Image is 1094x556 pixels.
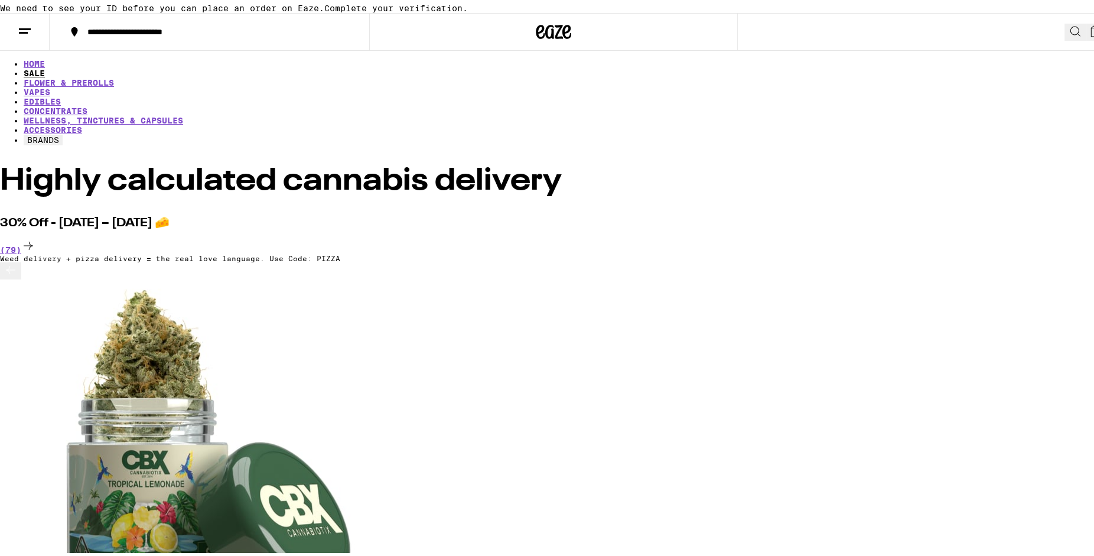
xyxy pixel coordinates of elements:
[6,15,41,49] img: smile_yellow.png
[24,84,50,93] a: VAPES
[308,43,459,79] button: Redirect to URL
[426,100,439,113] img: 81f27c5c-57f6-44aa-9514-2feda04d171f.png
[24,93,61,103] a: EDIBLES
[24,112,183,122] a: WELLNESS, TINCTURES & CAPSULES
[24,56,45,65] a: HOME
[24,74,114,84] a: FLOWER & PREROLLS
[24,131,63,142] button: BRANDS
[24,122,82,131] a: ACCESSORIES
[54,38,274,67] div: Give $30, Get $40!
[431,1,494,47] img: Vector.png
[44,93,57,105] img: star.png
[24,103,87,112] a: CONCENTRATES
[56,67,199,96] div: Refer a friend with [PERSON_NAME]
[24,65,45,74] a: SALE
